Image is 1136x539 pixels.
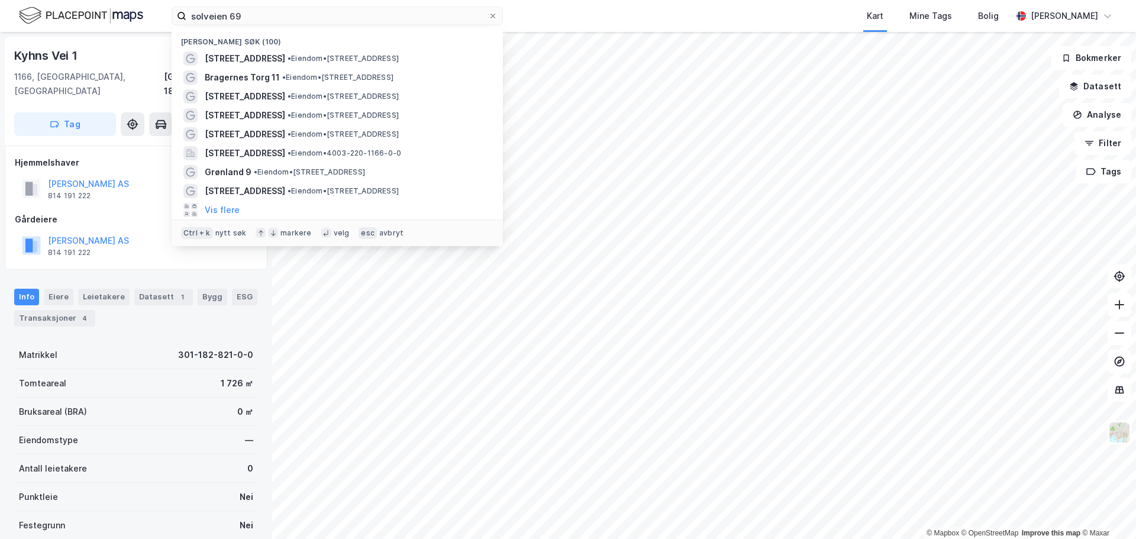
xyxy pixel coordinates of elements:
[178,348,253,362] div: 301-182-821-0-0
[288,54,291,63] span: •
[215,228,247,238] div: nytt søk
[240,518,253,532] div: Nei
[1077,482,1136,539] div: Kontrollprogram for chat
[14,310,95,327] div: Transaksjoner
[288,54,399,63] span: Eiendom • [STREET_ADDRESS]
[205,70,280,85] span: Bragernes Torg 11
[44,289,73,305] div: Eiere
[288,130,291,138] span: •
[19,461,87,476] div: Antall leietakere
[334,228,350,238] div: velg
[1059,75,1131,98] button: Datasett
[78,289,130,305] div: Leietakere
[232,289,257,305] div: ESG
[134,289,193,305] div: Datasett
[205,165,251,179] span: Grønland 9
[14,289,39,305] div: Info
[245,433,253,447] div: —
[19,5,143,26] img: logo.f888ab2527a4732fd821a326f86c7f29.svg
[19,518,65,532] div: Festegrunn
[14,112,116,136] button: Tag
[379,228,404,238] div: avbryt
[282,73,286,82] span: •
[205,89,285,104] span: [STREET_ADDRESS]
[1077,482,1136,539] iframe: Chat Widget
[1074,131,1131,155] button: Filter
[14,70,164,98] div: 1166, [GEOGRAPHIC_DATA], [GEOGRAPHIC_DATA]
[254,167,257,176] span: •
[14,46,80,65] div: Kyhns Vei 1
[186,7,488,25] input: Søk på adresse, matrikkel, gårdeiere, leietakere eller personer
[288,111,399,120] span: Eiendom • [STREET_ADDRESS]
[1022,529,1080,537] a: Improve this map
[19,405,87,419] div: Bruksareal (BRA)
[48,248,91,257] div: 814 191 222
[205,108,285,122] span: [STREET_ADDRESS]
[280,228,311,238] div: markere
[978,9,999,23] div: Bolig
[176,291,188,303] div: 1
[19,490,58,504] div: Punktleie
[867,9,883,23] div: Kart
[240,490,253,504] div: Nei
[288,149,401,158] span: Eiendom • 4003-220-1166-0-0
[205,127,285,141] span: [STREET_ADDRESS]
[282,73,393,82] span: Eiendom • [STREET_ADDRESS]
[15,156,257,170] div: Hjemmelshaver
[205,184,285,198] span: [STREET_ADDRESS]
[288,111,291,120] span: •
[288,92,399,101] span: Eiendom • [STREET_ADDRESS]
[221,376,253,390] div: 1 726 ㎡
[1063,103,1131,127] button: Analyse
[164,70,258,98] div: [GEOGRAPHIC_DATA], 182/821
[288,149,291,157] span: •
[288,130,399,139] span: Eiendom • [STREET_ADDRESS]
[288,186,399,196] span: Eiendom • [STREET_ADDRESS]
[237,405,253,419] div: 0 ㎡
[1076,160,1131,183] button: Tags
[288,92,291,101] span: •
[1051,46,1131,70] button: Bokmerker
[205,146,285,160] span: [STREET_ADDRESS]
[961,529,1019,537] a: OpenStreetMap
[359,227,377,239] div: esc
[927,529,959,537] a: Mapbox
[19,376,66,390] div: Tomteareal
[181,227,213,239] div: Ctrl + k
[205,51,285,66] span: [STREET_ADDRESS]
[19,433,78,447] div: Eiendomstype
[247,461,253,476] div: 0
[1031,9,1098,23] div: [PERSON_NAME]
[254,167,365,177] span: Eiendom • [STREET_ADDRESS]
[288,186,291,195] span: •
[15,212,257,227] div: Gårdeiere
[19,348,57,362] div: Matrikkel
[79,312,91,324] div: 4
[205,203,240,217] button: Vis flere
[198,289,227,305] div: Bygg
[1108,421,1131,444] img: Z
[48,191,91,201] div: 814 191 222
[909,9,952,23] div: Mine Tags
[172,28,503,49] div: [PERSON_NAME] søk (100)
